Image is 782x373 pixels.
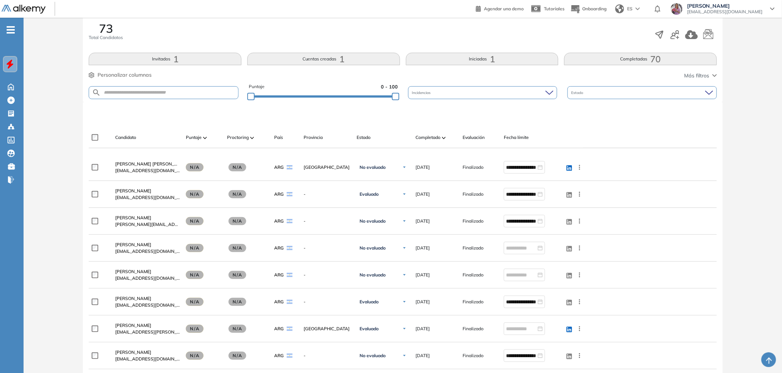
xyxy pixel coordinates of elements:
img: [missing "en.ARROW_ALT" translation] [442,137,446,139]
span: N/A [186,244,204,252]
img: Ícono de flecha [402,327,407,331]
span: Evaluado [360,299,379,305]
span: N/A [186,352,204,360]
span: N/A [229,352,246,360]
span: N/A [186,217,204,225]
span: Completado [415,134,440,141]
img: ARG [287,192,293,196]
span: [PERSON_NAME] [115,242,151,247]
span: [PERSON_NAME] [115,269,151,274]
div: Estado [567,86,716,99]
a: [PERSON_NAME] [115,349,180,356]
span: 0 - 100 [381,83,398,90]
span: [DATE] [415,245,430,251]
a: [PERSON_NAME] [115,322,180,329]
span: N/A [229,163,246,171]
span: - [304,245,351,251]
span: No evaluado [360,218,386,224]
span: Agendar una demo [484,6,524,11]
span: ARG [274,218,284,224]
img: ARG [287,300,293,304]
span: [EMAIL_ADDRESS][DOMAIN_NAME] [687,9,763,15]
span: [PERSON_NAME][EMAIL_ADDRESS][PERSON_NAME][DOMAIN_NAME] [115,221,180,228]
span: ARG [274,325,284,332]
span: ARG [274,272,284,278]
span: Finalizado [463,325,484,332]
span: - [304,191,351,198]
span: [PERSON_NAME] [115,296,151,301]
span: [GEOGRAPHIC_DATA] [304,325,351,332]
span: [GEOGRAPHIC_DATA] [304,164,351,171]
img: arrow [636,7,640,10]
span: N/A [229,271,246,279]
span: No evaluado [360,272,386,278]
span: Finalizado [463,272,484,278]
span: [DATE] [415,325,430,332]
i: - [7,29,15,31]
span: - [304,299,351,305]
span: [DATE] [415,352,430,359]
span: N/A [229,298,246,306]
img: world [615,4,624,13]
img: SEARCH_ALT [92,88,101,97]
span: Puntaje [186,134,202,141]
img: Ícono de flecha [402,273,407,277]
span: Candidato [115,134,136,141]
img: Logo [1,5,46,14]
span: ARG [274,191,284,198]
span: N/A [186,190,204,198]
span: Incidencias [412,90,432,95]
span: [PERSON_NAME] [115,188,151,194]
span: Finalizado [463,218,484,224]
span: [EMAIL_ADDRESS][DOMAIN_NAME] [115,194,180,201]
img: ARG [287,327,293,331]
button: Iniciadas1 [406,53,559,65]
span: [PERSON_NAME] [PERSON_NAME] [115,161,188,167]
span: - [304,218,351,224]
img: [missing "en.ARROW_ALT" translation] [203,137,207,139]
a: [PERSON_NAME] [115,188,180,194]
span: Onboarding [582,6,606,11]
span: País [274,134,283,141]
span: N/A [229,190,246,198]
span: [DATE] [415,218,430,224]
span: Estado [571,90,585,95]
span: No evaluado [360,353,386,359]
span: No evaluado [360,164,386,170]
span: Más filtros [684,72,710,80]
img: [missing "en.ARROW_ALT" translation] [250,137,254,139]
span: [EMAIL_ADDRESS][DOMAIN_NAME] [115,167,180,174]
span: N/A [186,271,204,279]
span: ARG [274,352,284,359]
a: Agendar una demo [476,4,524,13]
span: Finalizado [463,299,484,305]
img: ARG [287,165,293,170]
a: [PERSON_NAME] [115,268,180,275]
img: Ícono de flecha [402,300,407,304]
img: Ícono de flecha [402,246,407,250]
span: [PERSON_NAME] [687,3,763,9]
span: No evaluado [360,245,386,251]
img: ARG [287,353,293,358]
span: ES [627,6,633,12]
img: Ícono de flecha [402,353,407,358]
span: N/A [186,163,204,171]
img: Ícono de flecha [402,165,407,170]
span: [EMAIL_ADDRESS][DOMAIN_NAME] [115,248,180,255]
span: 73 [99,22,113,34]
span: N/A [186,298,204,306]
img: ARG [287,246,293,250]
span: ARG [274,164,284,171]
span: [DATE] [415,164,430,171]
span: N/A [229,325,246,333]
span: Finalizado [463,191,484,198]
span: Puntaje [249,83,265,90]
span: [EMAIL_ADDRESS][DOMAIN_NAME] [115,275,180,282]
span: N/A [229,244,246,252]
img: Ícono de flecha [402,192,407,196]
span: [EMAIL_ADDRESS][DOMAIN_NAME] [115,356,180,362]
img: ARG [287,219,293,223]
button: Más filtros [684,72,717,80]
div: Incidencias [408,86,557,99]
span: ARG [274,299,284,305]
